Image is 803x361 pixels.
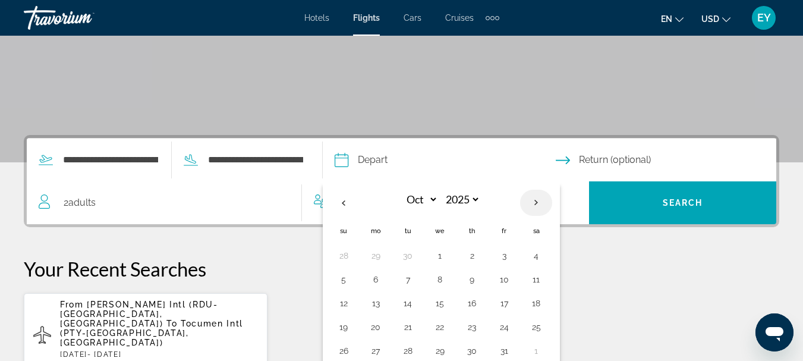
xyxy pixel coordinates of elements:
[334,295,353,312] button: Day 12
[495,319,514,335] button: Day 24
[495,343,514,359] button: Day 31
[398,319,417,335] button: Day 21
[757,12,771,24] span: EY
[579,152,651,168] span: Return (optional)
[663,198,703,208] span: Search
[701,14,719,24] span: USD
[334,319,353,335] button: Day 19
[366,319,385,335] button: Day 20
[398,247,417,264] button: Day 30
[495,295,514,312] button: Day 17
[527,343,546,359] button: Day 1
[334,271,353,288] button: Day 5
[748,5,779,30] button: User Menu
[527,295,546,312] button: Day 18
[60,300,84,309] span: From
[24,257,779,281] p: Your Recent Searches
[430,295,449,312] button: Day 15
[462,295,481,312] button: Day 16
[24,2,143,33] a: Travorium
[701,10,730,27] button: Change currency
[166,319,177,328] span: To
[527,319,546,335] button: Day 25
[60,350,258,359] p: [DATE] - [DATE]
[556,139,777,181] button: Return date
[430,343,449,359] button: Day 29
[27,181,589,224] button: Travelers: 2 adults, 0 children
[335,139,556,181] button: Depart date
[430,271,449,288] button: Day 8
[334,343,353,359] button: Day 26
[589,181,776,224] button: Search
[304,13,329,23] a: Hotels
[398,343,417,359] button: Day 28
[495,271,514,288] button: Day 10
[398,271,417,288] button: Day 7
[60,319,243,347] span: Tocumen Intl (PTY-[GEOGRAPHIC_DATA], [GEOGRAPHIC_DATA])
[661,14,672,24] span: en
[486,8,499,27] button: Extra navigation items
[527,247,546,264] button: Day 4
[462,343,481,359] button: Day 30
[353,13,380,23] a: Flights
[68,197,96,208] span: Adults
[430,319,449,335] button: Day 22
[64,194,96,211] span: 2
[442,189,480,210] select: Select year
[334,247,353,264] button: Day 28
[661,10,684,27] button: Change language
[328,189,360,216] button: Previous month
[430,247,449,264] button: Day 1
[462,319,481,335] button: Day 23
[366,295,385,312] button: Day 13
[366,247,385,264] button: Day 29
[60,300,218,328] span: [PERSON_NAME] Intl (RDU-[GEOGRAPHIC_DATA], [GEOGRAPHIC_DATA])
[495,247,514,264] button: Day 3
[527,271,546,288] button: Day 11
[27,138,776,224] div: Search widget
[366,343,385,359] button: Day 27
[398,295,417,312] button: Day 14
[462,271,481,288] button: Day 9
[366,271,385,288] button: Day 6
[404,13,421,23] a: Cars
[462,247,481,264] button: Day 2
[445,13,474,23] a: Cruises
[755,313,793,351] iframe: Button to launch messaging window
[399,189,438,210] select: Select month
[520,189,552,216] button: Next month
